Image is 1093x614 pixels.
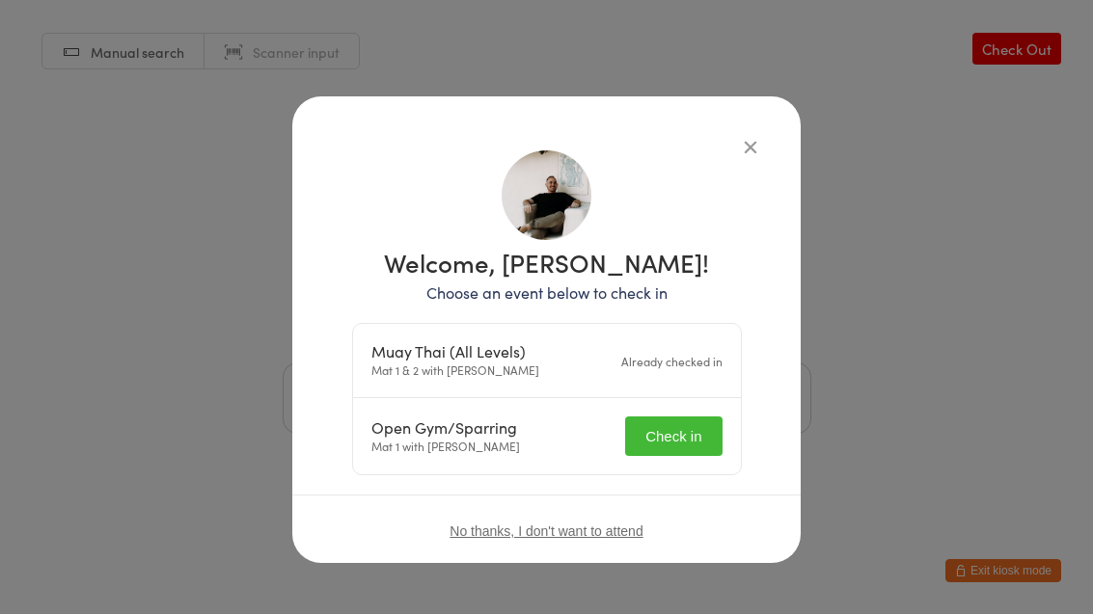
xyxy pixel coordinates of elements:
p: Choose an event below to check in [352,281,742,304]
button: No thanks, I don't want to attend [450,523,642,539]
div: Mat 1 with [PERSON_NAME] [371,418,520,455]
div: Mat 1 & 2 with [PERSON_NAME] [371,342,539,379]
button: Check in [625,416,722,456]
div: Open Gym/Sparring [371,418,520,437]
div: Already checked in [621,352,723,370]
div: Muay Thai (All Levels) [371,342,539,360]
img: image1702007975.png [502,150,591,240]
h1: Welcome, [PERSON_NAME]! [352,250,742,275]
